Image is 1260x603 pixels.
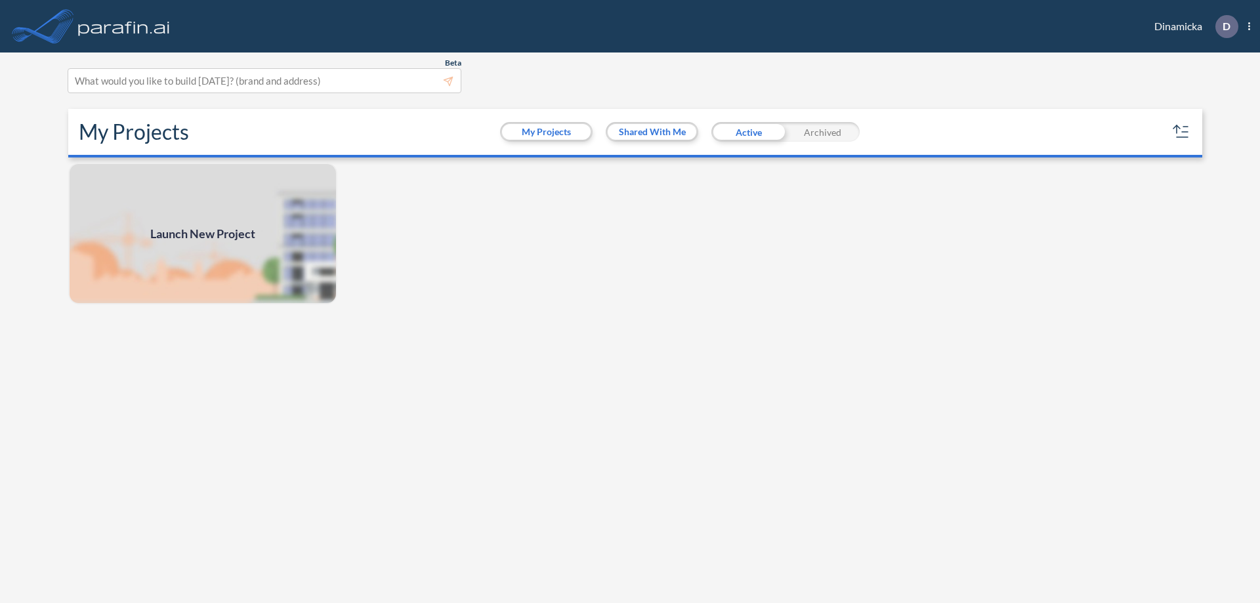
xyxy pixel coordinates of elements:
[711,122,786,142] div: Active
[79,119,189,144] h2: My Projects
[445,58,461,68] span: Beta
[1171,121,1192,142] button: sort
[75,13,173,39] img: logo
[1135,15,1250,38] div: Dinamicka
[68,163,337,304] a: Launch New Project
[786,122,860,142] div: Archived
[68,163,337,304] img: add
[502,124,591,140] button: My Projects
[150,225,255,243] span: Launch New Project
[608,124,696,140] button: Shared With Me
[1223,20,1230,32] p: D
